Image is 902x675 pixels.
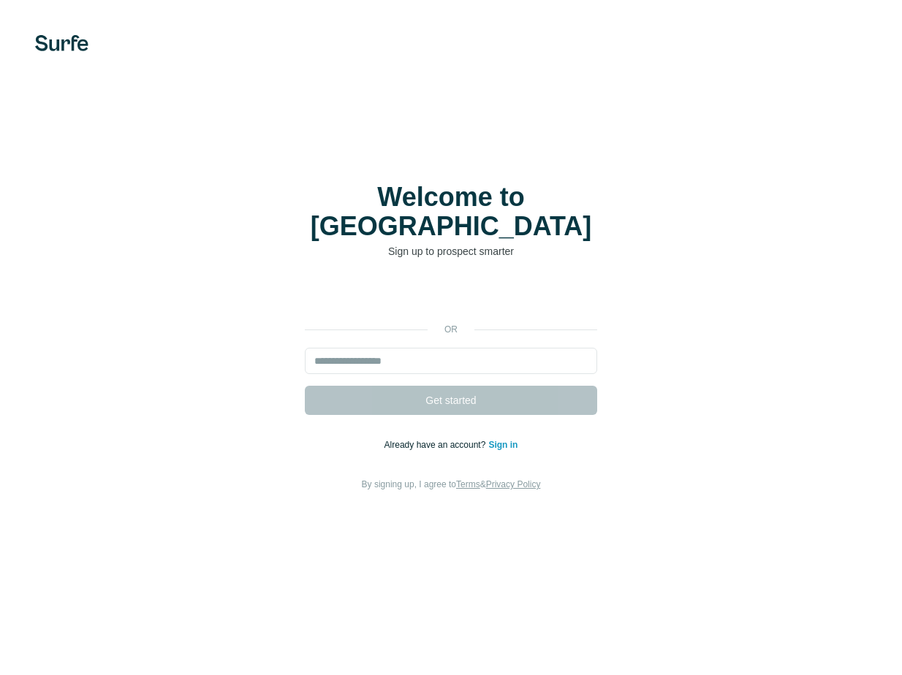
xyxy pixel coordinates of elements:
[362,479,541,489] span: By signing up, I agree to &
[456,479,480,489] a: Terms
[488,440,518,450] a: Sign in
[602,15,887,166] iframe: “使用 Google 账号登录”对话框
[35,35,88,51] img: Surfe's logo
[305,244,597,259] p: Sign up to prospect smarter
[428,323,474,336] p: or
[305,183,597,241] h1: Welcome to [GEOGRAPHIC_DATA]
[384,440,489,450] span: Already have an account?
[297,281,605,313] iframe: “使用 Google 账号登录”按钮
[486,479,541,489] a: Privacy Policy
